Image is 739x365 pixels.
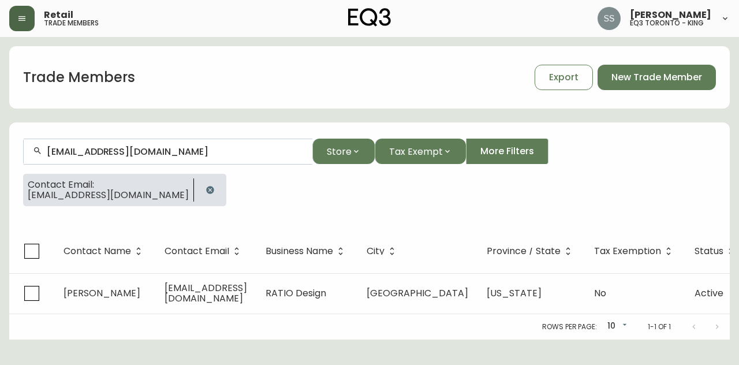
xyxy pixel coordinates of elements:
[648,322,671,332] p: 1-1 of 1
[266,248,333,255] span: Business Name
[695,246,738,256] span: Status
[594,286,606,300] span: No
[367,286,468,300] span: [GEOGRAPHIC_DATA]
[23,68,135,87] h1: Trade Members
[598,7,621,30] img: f1b6f2cda6f3b51f95337c5892ce6799
[598,65,716,90] button: New Trade Member
[28,180,189,190] span: Contact Email:
[594,246,676,256] span: Tax Exemption
[165,281,247,305] span: [EMAIL_ADDRESS][DOMAIN_NAME]
[367,246,400,256] span: City
[47,146,303,157] input: Search
[630,10,711,20] span: [PERSON_NAME]
[466,139,548,164] button: More Filters
[480,145,534,158] span: More Filters
[695,286,723,300] span: Active
[44,10,73,20] span: Retail
[165,248,229,255] span: Contact Email
[64,248,131,255] span: Contact Name
[266,286,326,300] span: RATIO Design
[602,317,629,336] div: 10
[549,71,578,84] span: Export
[611,71,702,84] span: New Trade Member
[695,248,723,255] span: Status
[64,286,140,300] span: [PERSON_NAME]
[64,246,146,256] span: Contact Name
[367,248,385,255] span: City
[487,246,576,256] span: Province / State
[348,8,391,27] img: logo
[165,246,244,256] span: Contact Email
[487,248,561,255] span: Province / State
[630,20,704,27] h5: eq3 toronto - king
[44,20,99,27] h5: trade members
[594,248,661,255] span: Tax Exemption
[375,139,466,164] button: Tax Exempt
[28,190,189,200] span: [EMAIL_ADDRESS][DOMAIN_NAME]
[542,322,597,332] p: Rows per page:
[487,286,542,300] span: [US_STATE]
[389,144,443,159] span: Tax Exempt
[266,246,348,256] span: Business Name
[535,65,593,90] button: Export
[327,144,352,159] span: Store
[312,139,375,164] button: Store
